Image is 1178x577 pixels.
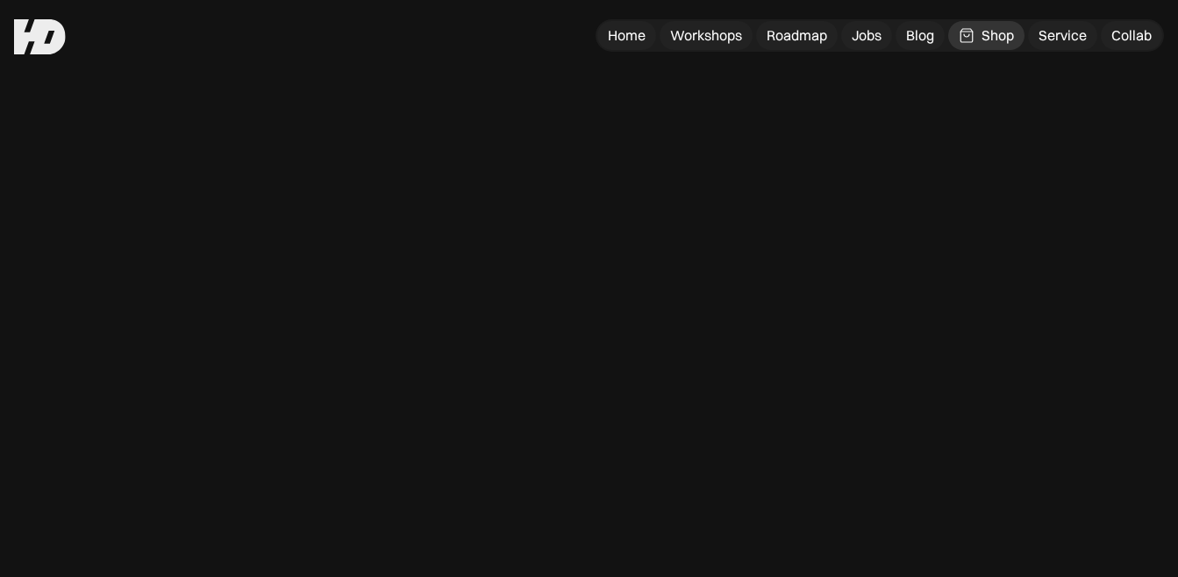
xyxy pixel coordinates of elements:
[608,26,646,45] div: Home
[670,26,742,45] div: Workshops
[756,21,838,50] a: Roadmap
[1039,26,1087,45] div: Service
[852,26,882,45] div: Jobs
[1111,26,1152,45] div: Collab
[767,26,827,45] div: Roadmap
[1101,21,1162,50] a: Collab
[660,21,753,50] a: Workshops
[1028,21,1097,50] a: Service
[597,21,656,50] a: Home
[896,21,945,50] a: Blog
[982,26,1014,45] div: Shop
[906,26,934,45] div: Blog
[948,21,1025,50] a: Shop
[841,21,892,50] a: Jobs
